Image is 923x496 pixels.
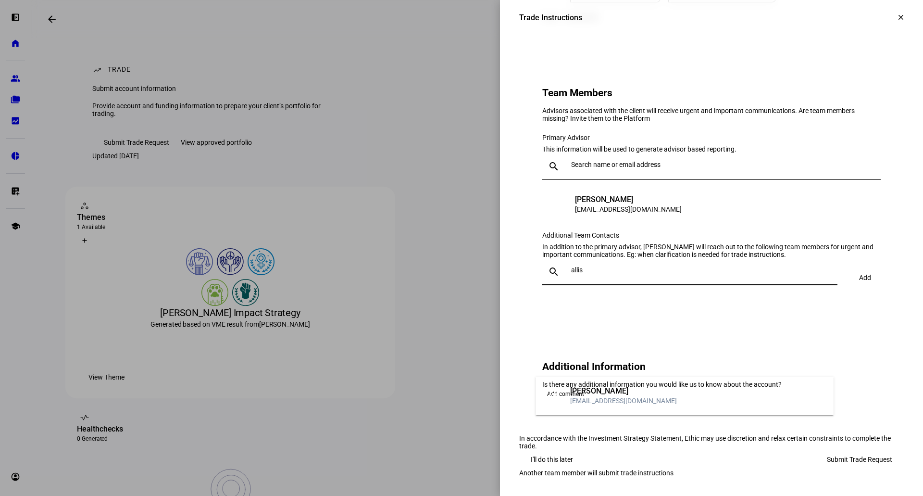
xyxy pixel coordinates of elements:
[519,450,585,469] button: I'll do this later
[542,161,565,172] mat-icon: search
[570,386,677,396] div: [PERSON_NAME]
[548,195,567,214] div: CG
[542,134,881,141] div: Primary Advisor
[542,231,881,239] div: Additional Team Contacts
[897,13,905,22] mat-icon: clear
[542,145,881,153] div: This information will be used to generate advisor based reporting.
[575,204,682,214] div: [EMAIL_ADDRESS][DOMAIN_NAME]
[815,450,904,469] button: Submit Trade Request
[571,161,877,168] input: Search name or email address
[542,266,565,278] mat-icon: search
[519,434,904,450] div: In accordance with the Investment Strategy Statement, Ethic may use discretion and relax certain ...
[571,266,834,274] input: Search name or email address
[542,107,881,122] div: Advisors associated with the client will receive urgent and important communications. Are team me...
[519,469,674,477] a: Another team member will submit trade instructions
[575,195,682,204] div: [PERSON_NAME]
[570,396,677,406] div: [EMAIL_ADDRESS][DOMAIN_NAME]
[542,243,881,258] div: In addition to the primary advisor, [PERSON_NAME] will reach out to the following team members fo...
[542,361,881,372] h2: Additional Information
[531,450,573,469] span: I'll do this later
[827,450,892,469] span: Submit Trade Request
[542,87,881,99] h2: Team Members
[543,386,562,406] div: AN
[519,13,582,22] div: Trade Instructions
